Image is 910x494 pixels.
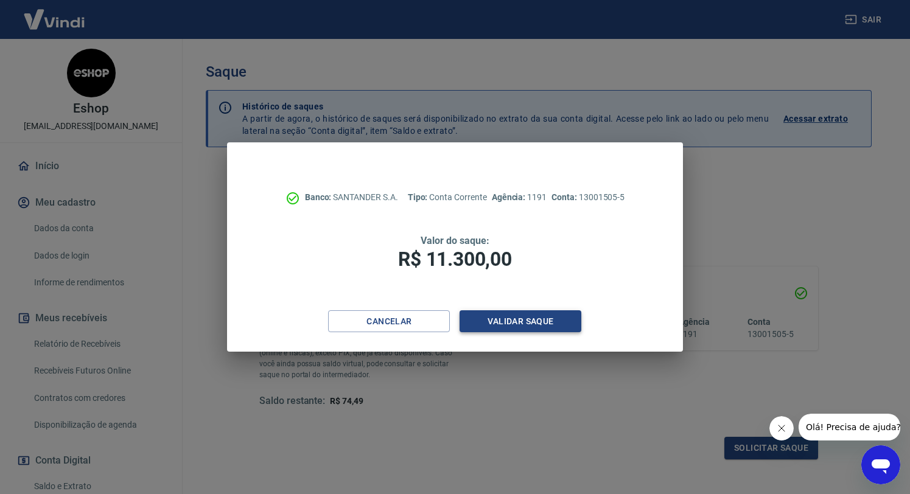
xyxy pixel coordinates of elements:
iframe: Botão para abrir a janela de mensagens [861,445,900,484]
p: 1191 [492,191,547,204]
iframe: Fechar mensagem [769,416,794,440]
span: Olá! Precisa de ajuda? [7,9,102,18]
span: Conta: [551,192,579,202]
iframe: Mensagem da empresa [799,414,900,440]
span: Valor do saque: [421,235,489,246]
p: 13001505-5 [551,191,625,204]
span: Agência: [492,192,528,202]
button: Cancelar [328,310,450,333]
span: R$ 11.300,00 [398,248,511,271]
p: SANTANDER S.A. [305,191,398,204]
span: Tipo: [408,192,430,202]
button: Validar saque [460,310,581,333]
span: Banco: [305,192,334,202]
p: Conta Corrente [408,191,487,204]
